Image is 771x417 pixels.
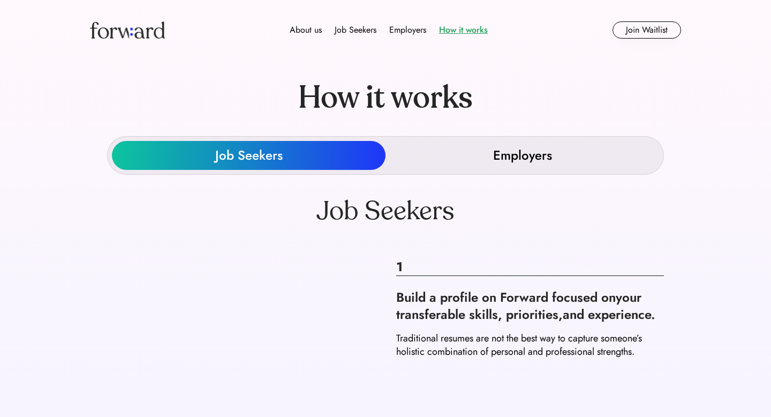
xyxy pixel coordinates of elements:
[493,147,552,164] div: Employers
[277,60,494,136] div: How it works
[396,289,664,323] div: Build a profile on Forward focused onyour transferable skills, priorities,and experience.
[290,24,322,36] div: About us
[215,147,283,164] div: Job Seekers
[613,21,681,39] button: Join Waitlist
[396,258,664,276] div: 1
[389,24,426,36] div: Employers
[90,21,165,39] img: Forward logo
[335,24,376,36] div: Job Seekers
[64,196,707,226] div: Job Seekers
[439,24,488,36] div: How it works
[396,332,664,359] div: Traditional resumes are not the best way to capture someone’s holistic combination of personal an...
